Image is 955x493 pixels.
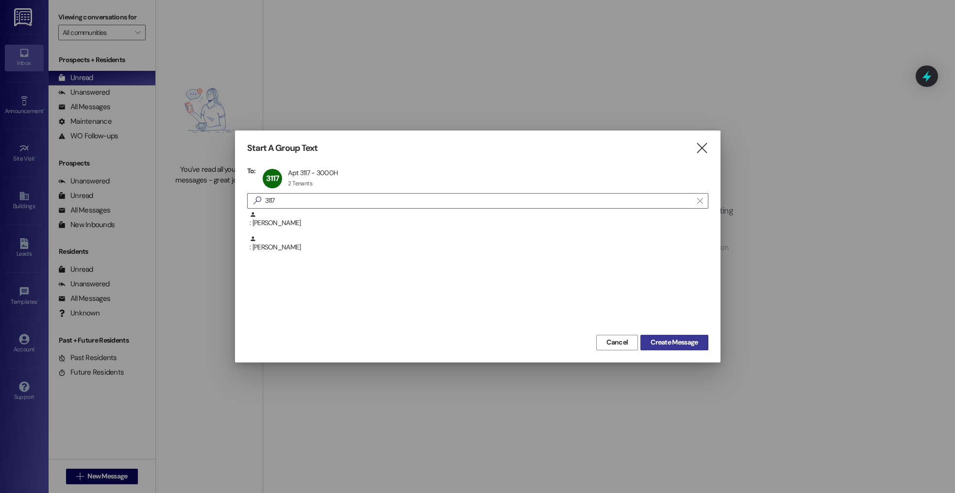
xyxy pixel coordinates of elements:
div: Apt 3117 - 3000H [288,168,338,177]
div: : [PERSON_NAME] [247,235,708,260]
div: : [PERSON_NAME] [247,211,708,235]
i:  [697,197,703,205]
input: Search for any contact or apartment [265,194,692,208]
span: Create Message [651,337,698,347]
div: : [PERSON_NAME] [250,235,708,252]
button: Clear text [692,194,708,208]
div: 2 Tenants [288,180,312,187]
h3: To: [247,166,256,175]
i:  [695,143,708,153]
i:  [250,196,265,206]
button: Cancel [596,335,638,350]
div: : [PERSON_NAME] [250,211,708,228]
button: Create Message [640,335,708,350]
span: 3117 [266,173,280,183]
span: Cancel [606,337,628,347]
h3: Start A Group Text [247,143,318,154]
